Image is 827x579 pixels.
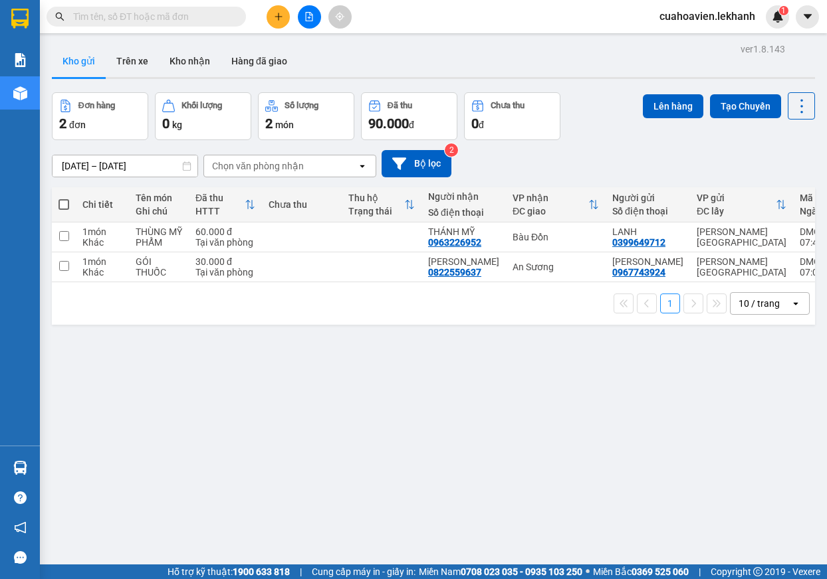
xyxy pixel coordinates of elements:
svg: open [357,161,368,171]
div: Ghi chú [136,206,182,216]
button: Trên xe [106,45,159,77]
div: Khác [82,237,122,248]
span: plus [274,12,283,21]
div: Thu hộ [348,193,404,203]
span: cuahoavien.lekhanh [649,8,766,25]
div: [PERSON_NAME][GEOGRAPHIC_DATA] [697,226,786,248]
div: Số điện thoại [428,207,499,218]
div: 0967743924 [612,267,665,278]
div: LANH [612,226,683,237]
button: Khối lượng0kg [155,92,251,140]
span: aim [335,12,344,21]
div: Linh [612,256,683,267]
button: Kho nhận [159,45,221,77]
span: 90.000 [368,116,409,131]
button: Chưa thu0đ [464,92,560,140]
div: Người nhận [428,191,499,202]
div: Khối lượng [181,101,222,110]
span: notification [14,521,27,534]
span: | [300,564,302,579]
th: Toggle SortBy [342,187,421,222]
div: ĐC giao [513,206,588,216]
div: Đã thu [195,193,245,203]
button: Đã thu90.000đ [361,92,457,140]
button: 1 [660,293,680,313]
div: Người gửi [612,193,683,203]
button: Kho gửi [52,45,106,77]
span: file-add [304,12,314,21]
button: aim [328,5,352,29]
button: Tạo Chuyến [710,94,781,118]
span: Hỗ trợ kỹ thuật: [168,564,290,579]
div: Chưa thu [491,101,525,110]
div: 30.000 đ [195,256,255,267]
input: Tìm tên, số ĐT hoặc mã đơn [73,9,230,24]
span: kg [172,120,182,130]
div: THÁNH MỸ [428,226,499,237]
div: An Sương [513,262,599,272]
span: món [275,120,294,130]
th: Toggle SortBy [690,187,793,222]
button: Đơn hàng2đơn [52,92,148,140]
div: Khác [82,267,122,278]
div: Tại văn phòng [195,237,255,248]
span: question-circle [14,491,27,504]
span: 0 [162,116,170,131]
th: Toggle SortBy [189,187,262,222]
strong: 0369 525 060 [632,566,689,577]
div: ĐC lấy [697,206,776,216]
span: | [699,564,701,579]
div: VP gửi [697,193,776,203]
span: 2 [265,116,273,131]
div: Đơn hàng [78,101,115,110]
div: Đã thu [388,101,412,110]
div: THÙY LINH [428,256,499,267]
div: 0963226952 [428,237,481,248]
span: search [55,12,64,21]
span: 1 [781,6,786,15]
div: Trạng thái [348,206,404,216]
button: plus [267,5,290,29]
div: 10 / trang [739,297,780,310]
span: 0 [471,116,479,131]
span: đơn [69,120,86,130]
div: 1 món [82,256,122,267]
span: đ [479,120,484,130]
span: đ [409,120,414,130]
button: Số lượng2món [258,92,354,140]
div: Chi tiết [82,199,122,210]
span: copyright [753,567,763,576]
div: Số điện thoại [612,206,683,216]
div: Chưa thu [269,199,335,210]
span: Miền Bắc [593,564,689,579]
sup: 2 [445,143,458,157]
div: Tại văn phòng [195,267,255,278]
img: solution-icon [13,53,27,67]
div: Tên món [136,193,182,203]
button: caret-down [796,5,819,29]
img: warehouse-icon [13,86,27,100]
div: GÓI THUỐC [136,256,182,278]
span: caret-down [802,11,814,23]
button: Hàng đã giao [221,45,298,77]
span: message [14,551,27,564]
strong: 0708 023 035 - 0935 103 250 [461,566,582,577]
div: HTTT [195,206,245,216]
svg: open [790,298,801,309]
div: Bàu Đồn [513,232,599,242]
div: 1 món [82,226,122,237]
strong: 1900 633 818 [233,566,290,577]
div: THÙNG MỸ PHẨM [136,226,182,248]
th: Toggle SortBy [506,187,606,222]
button: file-add [298,5,321,29]
span: Cung cấp máy in - giấy in: [312,564,415,579]
div: 60.000 đ [195,226,255,237]
div: 0399649712 [612,237,665,248]
div: VP nhận [513,193,588,203]
button: Lên hàng [643,94,703,118]
img: icon-new-feature [772,11,784,23]
div: 0822559637 [428,267,481,278]
span: Miền Nam [419,564,582,579]
sup: 1 [779,6,788,15]
div: [PERSON_NAME][GEOGRAPHIC_DATA] [697,256,786,278]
